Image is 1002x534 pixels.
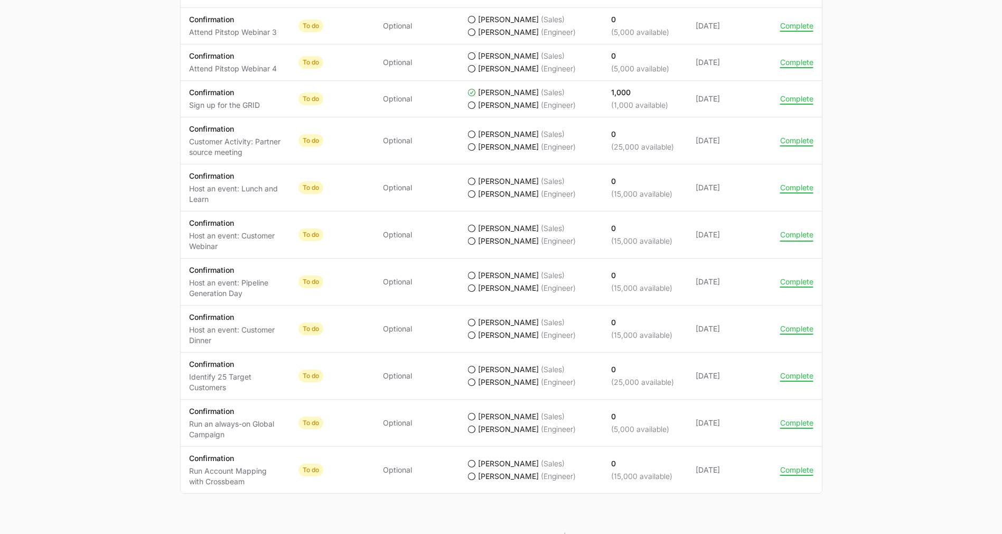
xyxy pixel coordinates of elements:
[541,236,576,246] span: (Engineer)
[478,14,539,25] span: [PERSON_NAME]
[541,458,565,469] span: (Sales)
[541,270,565,281] span: (Sales)
[696,418,763,428] span: [DATE]
[383,465,412,475] span: Optional
[478,424,539,435] span: [PERSON_NAME]
[478,63,539,74] span: [PERSON_NAME]
[611,87,668,98] p: 1,000
[383,94,412,104] span: Optional
[611,223,672,234] p: 0
[478,176,539,187] span: [PERSON_NAME]
[478,129,539,140] span: [PERSON_NAME]
[611,330,672,340] p: (15,000 available)
[611,317,672,328] p: 0
[541,424,576,435] span: (Engineer)
[541,27,576,38] span: (Engineer)
[611,100,668,111] p: (1,000 available)
[383,182,412,193] span: Optional
[780,58,813,67] button: Complete
[383,418,412,428] span: Optional
[611,270,672,281] p: 0
[478,458,539,469] span: [PERSON_NAME]
[478,236,539,246] span: [PERSON_NAME]
[541,189,576,199] span: (Engineer)
[541,142,576,152] span: (Engineer)
[611,142,674,152] p: (25,000 available)
[189,100,260,111] p: Sign up for the GRID
[611,189,672,199] p: (15,000 available)
[780,94,813,104] button: Complete
[611,424,669,435] p: (5,000 available)
[611,471,672,482] p: (15,000 available)
[696,182,763,193] span: [DATE]
[189,14,277,25] p: Confirmation
[189,359,282,370] p: Confirmation
[541,87,565,98] span: (Sales)
[478,364,539,375] span: [PERSON_NAME]
[189,218,282,228] p: Confirmation
[478,223,539,234] span: [PERSON_NAME]
[189,124,282,134] p: Confirmation
[189,419,282,440] p: Run an always-on Global Campaign
[611,377,674,388] p: (25,000 available)
[541,14,565,25] span: (Sales)
[383,371,412,381] span: Optional
[780,371,813,381] button: Complete
[478,51,539,61] span: [PERSON_NAME]
[189,453,282,464] p: Confirmation
[189,312,282,323] p: Confirmation
[383,135,412,146] span: Optional
[189,406,282,417] p: Confirmation
[541,411,565,422] span: (Sales)
[189,372,282,393] p: Identify 25 Target Customers
[478,330,539,340] span: [PERSON_NAME]
[611,411,669,422] p: 0
[189,231,282,252] p: Host an event: Customer Webinar
[541,63,576,74] span: (Engineer)
[541,129,565,140] span: (Sales)
[780,324,813,334] button: Complete
[611,236,672,246] p: (15,000 available)
[383,229,412,240] span: Optional
[611,283,672,293] p: (15,000 available)
[611,14,669,25] p: 0
[189,325,282,346] p: Host an event: Customer Dinner
[541,364,565,375] span: (Sales)
[696,57,763,68] span: [DATE]
[696,465,763,475] span: [DATE]
[541,317,565,328] span: (Sales)
[189,63,277,74] p: Attend Pitstop Webinar 4
[780,183,813,192] button: Complete
[696,21,763,31] span: [DATE]
[611,27,669,38] p: (5,000 available)
[189,51,277,61] p: Confirmation
[780,418,813,428] button: Complete
[383,21,412,31] span: Optional
[189,466,282,487] p: Run Account Mapping with Crossbeam
[478,87,539,98] span: [PERSON_NAME]
[696,135,763,146] span: [DATE]
[383,57,412,68] span: Optional
[780,136,813,145] button: Complete
[541,100,576,111] span: (Engineer)
[478,283,539,293] span: [PERSON_NAME]
[478,317,539,328] span: [PERSON_NAME]
[696,371,763,381] span: [DATE]
[696,94,763,104] span: [DATE]
[611,129,674,140] p: 0
[780,277,813,287] button: Complete
[189,183,282,205] p: Host an event: Lunch and Learn
[541,471,576,482] span: (Engineer)
[541,283,576,293] span: (Engineer)
[541,176,565,187] span: (Sales)
[478,100,539,111] span: [PERSON_NAME]
[189,278,282,299] p: Host an event: Pipeline Generation Day
[611,176,672,187] p: 0
[611,51,669,61] p: 0
[696,229,763,240] span: [DATE]
[541,377,576,388] span: (Engineer)
[189,136,282,158] p: Customer Activity: Partner source meeting
[611,364,674,375] p: 0
[611,458,672,469] p: 0
[189,87,260,98] p: Confirmation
